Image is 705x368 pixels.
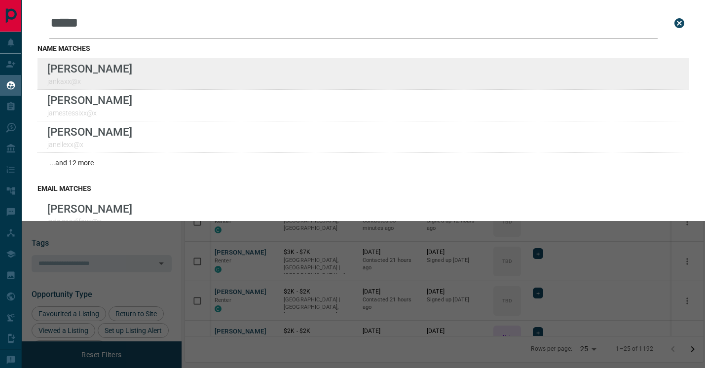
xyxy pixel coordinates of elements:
[47,141,132,148] p: janellexx@x
[37,184,689,192] h3: email matches
[47,109,132,117] p: jamestessixx@x
[47,125,132,138] p: [PERSON_NAME]
[47,218,132,225] p: jade.sandifoxx@x
[37,153,689,173] div: ...and 12 more
[669,13,689,33] button: close search bar
[47,77,132,85] p: jankaxx@x
[47,94,132,107] p: [PERSON_NAME]
[37,44,689,52] h3: name matches
[47,62,132,75] p: [PERSON_NAME]
[47,202,132,215] p: [PERSON_NAME]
